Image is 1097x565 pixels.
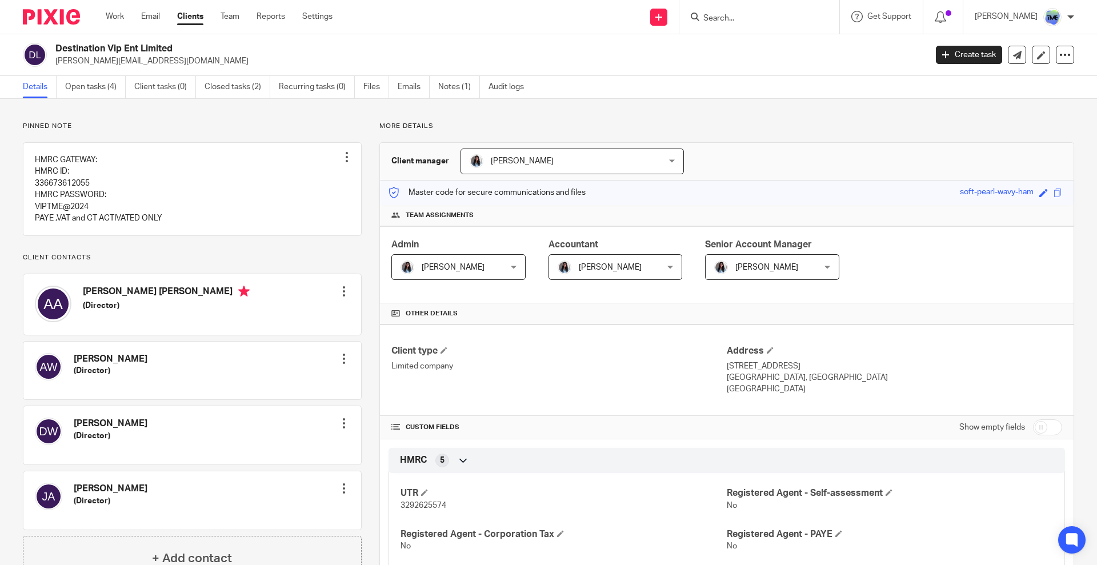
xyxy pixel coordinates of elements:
img: svg%3E [35,286,71,322]
h4: Address [727,345,1062,357]
p: [STREET_ADDRESS] [727,360,1062,372]
span: 5 [440,455,445,466]
p: More details [379,122,1074,131]
input: Search [702,14,805,24]
img: svg%3E [23,43,47,67]
h2: Destination Vip Ent Limited [55,43,746,55]
a: Audit logs [489,76,533,98]
img: Pixie [23,9,80,25]
img: svg%3E [35,483,62,510]
h5: (Director) [74,430,147,442]
p: [PERSON_NAME] [975,11,1038,22]
span: [PERSON_NAME] [579,263,642,271]
a: Details [23,76,57,98]
span: HMRC [400,454,427,466]
span: [PERSON_NAME] [422,263,485,271]
h4: Registered Agent - Self-assessment [727,487,1053,499]
h3: Client manager [391,155,449,167]
a: Emails [398,76,430,98]
h4: [PERSON_NAME] [74,418,147,430]
img: 1653117891607.jpg [470,154,483,168]
span: 3292625574 [401,502,446,510]
a: Create task [936,46,1002,64]
img: 1653117891607.jpg [558,261,571,274]
a: Team [221,11,239,22]
a: Clients [177,11,203,22]
img: FINAL%20LOGO%20FOR%20TME.png [1043,8,1062,26]
h4: CUSTOM FIELDS [391,423,727,432]
img: svg%3E [35,418,62,445]
p: [GEOGRAPHIC_DATA] [727,383,1062,395]
a: Client tasks (0) [134,76,196,98]
label: Show empty fields [959,422,1025,433]
a: Notes (1) [438,76,480,98]
h4: [PERSON_NAME] [PERSON_NAME] [83,286,250,300]
h5: (Director) [74,365,147,376]
a: Reports [257,11,285,22]
h4: UTR [401,487,727,499]
h5: (Director) [74,495,147,507]
h4: [PERSON_NAME] [74,353,147,365]
h4: Registered Agent - Corporation Tax [401,528,727,540]
a: Open tasks (4) [65,76,126,98]
p: Pinned note [23,122,362,131]
h4: Registered Agent - PAYE [727,528,1053,540]
span: [PERSON_NAME] [491,157,554,165]
img: svg%3E [35,353,62,380]
a: Files [363,76,389,98]
a: Closed tasks (2) [205,76,270,98]
a: Recurring tasks (0) [279,76,355,98]
span: Get Support [867,13,911,21]
a: Email [141,11,160,22]
h4: Client type [391,345,727,357]
i: Primary [238,286,250,297]
p: [PERSON_NAME][EMAIL_ADDRESS][DOMAIN_NAME] [55,55,919,67]
p: Client contacts [23,253,362,262]
span: No [401,542,411,550]
p: Master code for secure communications and files [389,187,586,198]
span: Senior Account Manager [705,240,812,249]
span: Team assignments [406,211,474,220]
h5: (Director) [83,300,250,311]
a: Settings [302,11,333,22]
a: Work [106,11,124,22]
span: No [727,542,737,550]
img: 1653117891607.jpg [401,261,414,274]
span: No [727,502,737,510]
span: [PERSON_NAME] [735,263,798,271]
h4: [PERSON_NAME] [74,483,147,495]
p: Limited company [391,360,727,372]
p: [GEOGRAPHIC_DATA], [GEOGRAPHIC_DATA] [727,372,1062,383]
div: soft-pearl-wavy-ham [960,186,1034,199]
img: 1653117891607.jpg [714,261,728,274]
span: Admin [391,240,419,249]
span: Accountant [548,240,598,249]
span: Other details [406,309,458,318]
